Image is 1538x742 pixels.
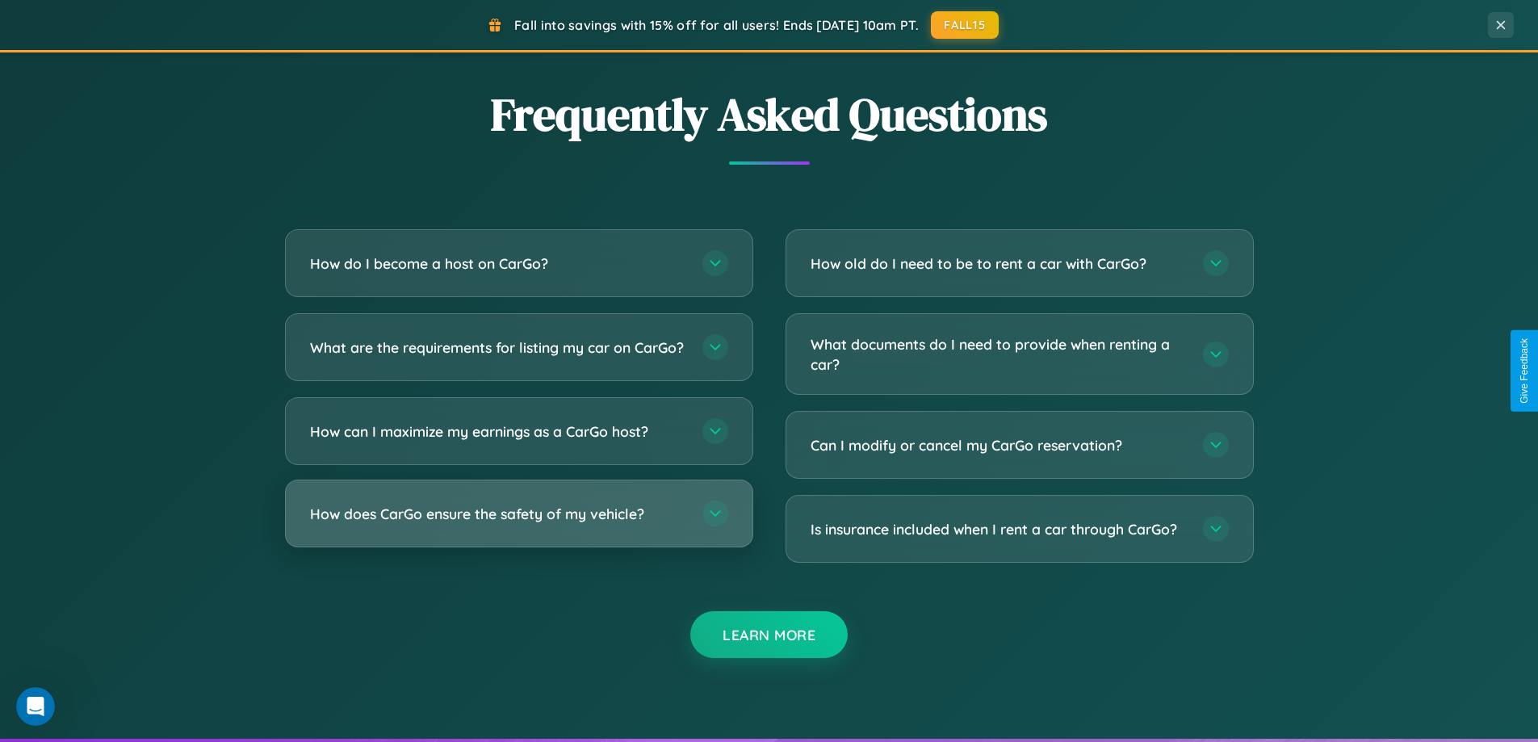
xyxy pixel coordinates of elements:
[1519,338,1530,404] div: Give Feedback
[310,337,686,358] h3: What are the requirements for listing my car on CarGo?
[285,83,1254,145] h2: Frequently Asked Questions
[514,17,919,33] span: Fall into savings with 15% off for all users! Ends [DATE] 10am PT.
[310,421,686,442] h3: How can I maximize my earnings as a CarGo host?
[310,504,686,524] h3: How does CarGo ensure the safety of my vehicle?
[811,254,1187,274] h3: How old do I need to be to rent a car with CarGo?
[811,435,1187,455] h3: Can I modify or cancel my CarGo reservation?
[811,334,1187,374] h3: What documents do I need to provide when renting a car?
[310,254,686,274] h3: How do I become a host on CarGo?
[690,611,848,658] button: Learn More
[931,11,999,39] button: FALL15
[16,687,55,726] iframe: Intercom live chat
[811,519,1187,539] h3: Is insurance included when I rent a car through CarGo?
